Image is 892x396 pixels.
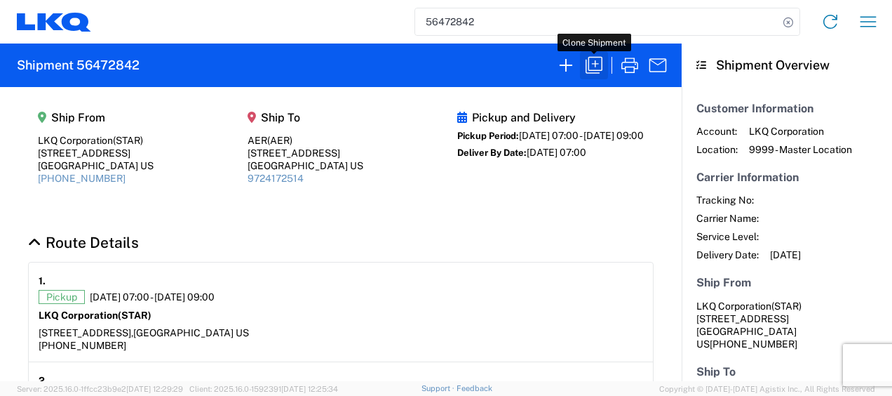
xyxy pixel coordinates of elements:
[248,159,363,172] div: [GEOGRAPHIC_DATA] US
[696,249,759,261] span: Delivery Date:
[696,230,759,243] span: Service Level:
[457,384,492,392] a: Feedback
[749,143,852,156] span: 9999 - Master Location
[248,147,363,159] div: [STREET_ADDRESS]
[770,249,801,261] span: [DATE]
[696,365,877,378] h5: Ship To
[90,291,215,303] span: [DATE] 07:00 - [DATE] 09:00
[696,301,771,312] span: LKQ Corporation
[113,135,143,146] span: (STAR)
[696,102,877,115] h5: Customer Information
[39,327,133,338] span: [STREET_ADDRESS],
[281,385,338,393] span: [DATE] 12:25:34
[696,194,759,206] span: Tracking No:
[696,171,877,184] h5: Carrier Information
[421,384,457,392] a: Support
[696,143,738,156] span: Location:
[519,130,644,141] span: [DATE] 07:00 - [DATE] 09:00
[28,234,139,251] a: Hide Details
[38,159,154,172] div: [GEOGRAPHIC_DATA] US
[710,338,797,350] span: [PHONE_NUMBER]
[248,173,304,184] a: 9724172514
[38,134,154,147] div: LKQ Corporation
[118,310,151,321] span: (STAR)
[696,300,877,350] address: [GEOGRAPHIC_DATA] US
[696,125,738,138] span: Account:
[415,8,778,35] input: Shipment, tracking or reference number
[749,125,852,138] span: LKQ Corporation
[527,147,586,158] span: [DATE] 07:00
[659,383,875,395] span: Copyright © [DATE]-[DATE] Agistix Inc., All Rights Reserved
[126,385,183,393] span: [DATE] 12:29:29
[38,147,154,159] div: [STREET_ADDRESS]
[39,372,48,390] strong: 2.
[39,339,643,352] div: [PHONE_NUMBER]
[457,147,527,158] span: Deliver By Date:
[39,272,46,290] strong: 1.
[457,131,519,141] span: Pickup Period:
[38,173,126,184] a: [PHONE_NUMBER]
[771,301,802,312] span: (STAR)
[682,44,892,87] header: Shipment Overview
[189,385,338,393] span: Client: 2025.16.0-1592391
[17,385,183,393] span: Server: 2025.16.0-1ffcc23b9e2
[696,276,877,289] h5: Ship From
[39,290,85,304] span: Pickup
[248,111,363,124] h5: Ship To
[696,212,759,225] span: Carrier Name:
[696,313,789,324] span: [STREET_ADDRESS]
[17,57,140,74] h2: Shipment 56472842
[248,134,363,147] div: AER
[133,327,249,338] span: [GEOGRAPHIC_DATA] US
[39,310,151,321] strong: LKQ Corporation
[38,111,154,124] h5: Ship From
[267,135,292,146] span: (AER)
[457,111,644,124] h5: Pickup and Delivery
